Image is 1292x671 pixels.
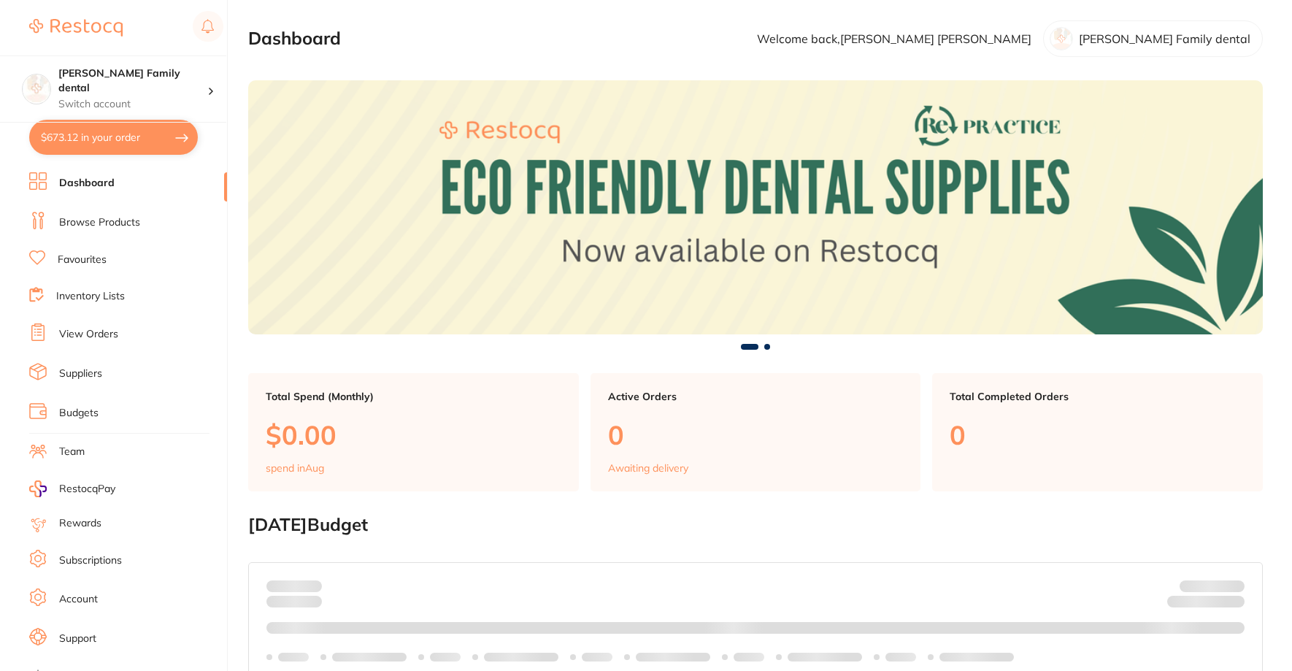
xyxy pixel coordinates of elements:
a: Restocq Logo [29,11,123,45]
p: Labels extended [939,651,1014,663]
p: [PERSON_NAME] Family dental [1079,32,1250,45]
p: 0 [950,420,1245,450]
p: Total Completed Orders [950,391,1245,402]
h4: Westbrook Family dental [58,66,207,95]
p: spend in Aug [266,462,324,474]
p: Labels extended [636,651,710,663]
h2: [DATE] Budget [248,515,1263,535]
p: Labels [885,651,916,663]
p: Labels extended [788,651,862,663]
p: Spent: [266,580,322,592]
p: Welcome back, [PERSON_NAME] [PERSON_NAME] [757,32,1031,45]
strong: $0.00 [296,580,322,593]
a: Active Orders0Awaiting delivery [591,373,921,491]
a: Subscriptions [59,553,122,568]
p: Labels extended [484,651,558,663]
p: Switch account [58,97,207,112]
img: Dashboard [248,80,1263,334]
a: Team [59,445,85,459]
a: View Orders [59,327,118,342]
img: Restocq Logo [29,19,123,37]
a: Account [59,592,98,607]
p: Remaining: [1167,592,1245,610]
p: $0.00 [266,420,561,450]
a: Support [59,632,96,646]
img: Westbrook Family dental [23,74,50,102]
a: Total Spend (Monthly)$0.00spend inAug [248,373,579,491]
a: Favourites [58,253,107,267]
p: Labels extended [332,651,407,663]
p: month [266,592,322,610]
a: Rewards [59,516,101,531]
p: 0 [608,420,904,450]
p: Awaiting delivery [608,462,688,474]
a: Browse Products [59,215,140,230]
p: Labels [734,651,764,663]
a: Dashboard [59,176,115,191]
a: Suppliers [59,367,102,381]
a: Total Completed Orders0 [932,373,1263,491]
p: Budget: [1180,580,1245,592]
p: Total Spend (Monthly) [266,391,561,402]
a: RestocqPay [29,480,115,497]
p: Active Orders [608,391,904,402]
a: Inventory Lists [56,289,125,304]
strong: $NaN [1216,580,1245,593]
span: RestocqPay [59,482,115,496]
a: Budgets [59,406,99,421]
p: Labels [582,651,612,663]
h2: Dashboard [248,28,341,49]
p: Labels [278,651,309,663]
button: $673.12 in your order [29,120,198,155]
img: RestocqPay [29,480,47,497]
strong: $0.00 [1219,597,1245,610]
p: Labels [430,651,461,663]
